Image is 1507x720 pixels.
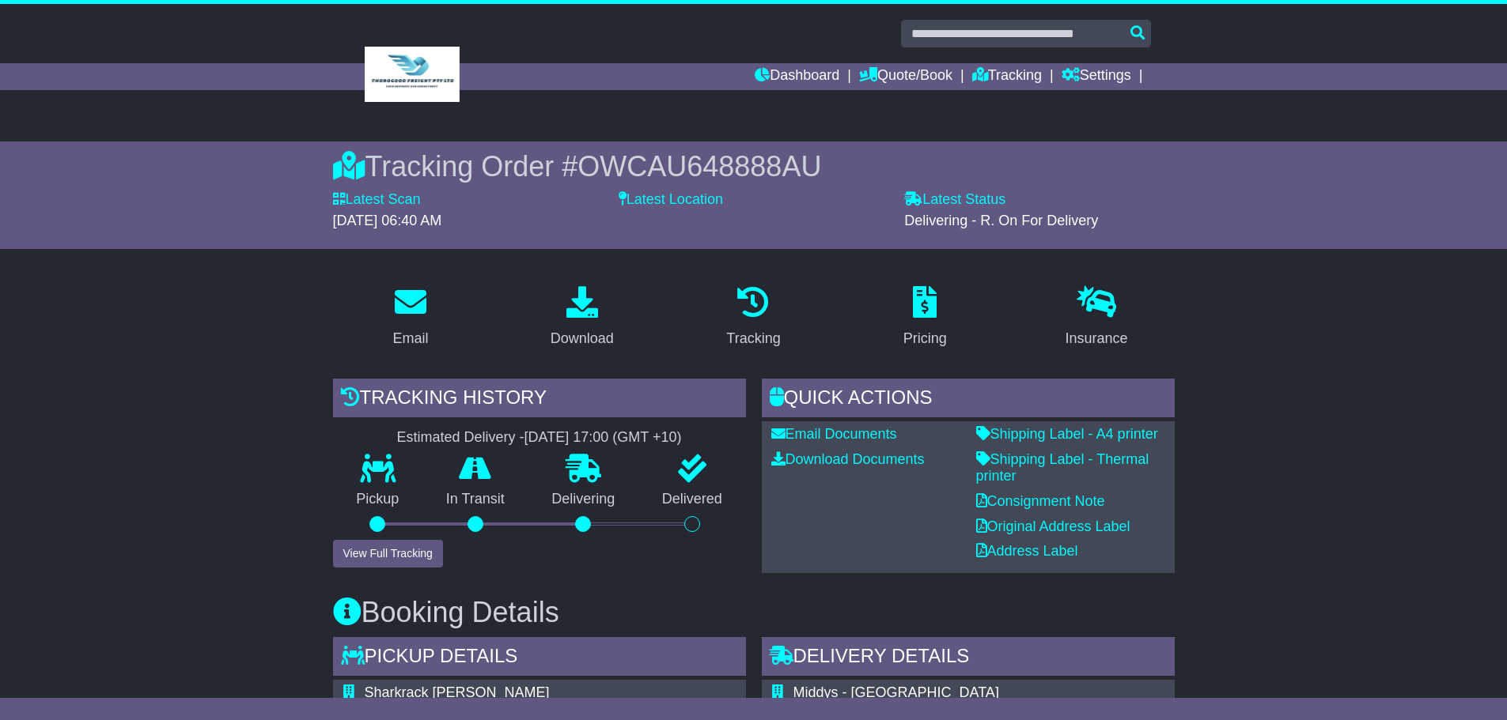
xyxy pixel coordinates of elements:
[333,191,421,209] label: Latest Scan
[333,149,1175,183] div: Tracking Order #
[976,426,1158,442] a: Shipping Label - A4 printer
[1055,281,1138,355] a: Insurance
[540,281,624,355] a: Download
[333,491,423,508] p: Pickup
[333,379,746,421] div: Tracking history
[577,150,821,183] span: OWCAU648888AU
[793,684,999,700] span: Middys - [GEOGRAPHIC_DATA]
[619,191,723,209] label: Latest Location
[893,281,957,355] a: Pricing
[755,63,839,90] a: Dashboard
[716,281,790,355] a: Tracking
[762,637,1175,680] div: Delivery Details
[1066,328,1128,349] div: Insurance
[972,63,1042,90] a: Tracking
[976,518,1130,534] a: Original Address Label
[638,491,746,508] p: Delivered
[976,543,1078,559] a: Address Label
[762,379,1175,421] div: Quick Actions
[904,213,1098,228] span: Delivering - R. On For Delivery
[333,213,442,228] span: [DATE] 06:40 AM
[726,328,780,349] div: Tracking
[524,429,682,447] div: [DATE] 17:00 (GMT +10)
[859,63,952,90] a: Quote/Book
[771,451,925,467] a: Download Documents
[333,597,1175,628] h3: Booking Details
[976,451,1149,484] a: Shipping Label - Thermal printer
[333,429,746,447] div: Estimated Delivery -
[904,191,1005,209] label: Latest Status
[1062,63,1131,90] a: Settings
[333,540,443,567] button: View Full Tracking
[528,491,639,508] p: Delivering
[392,328,428,349] div: Email
[551,328,614,349] div: Download
[422,491,528,508] p: In Transit
[771,426,897,442] a: Email Documents
[333,637,746,680] div: Pickup Details
[382,281,438,355] a: Email
[976,493,1105,509] a: Consignment Note
[365,684,550,700] span: Sharkrack [PERSON_NAME]
[903,328,947,349] div: Pricing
